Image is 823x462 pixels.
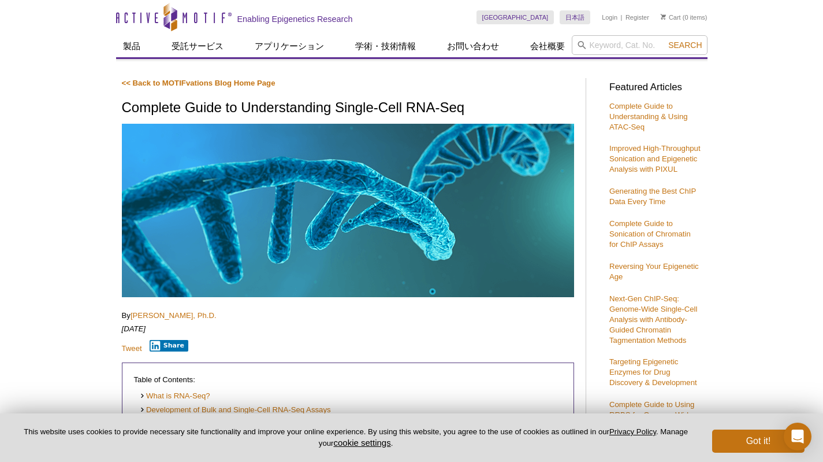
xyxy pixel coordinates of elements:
a: << Back to MOTIFvations Blog Home Page [122,79,275,87]
div: Open Intercom Messenger [784,423,811,450]
a: 製品 [116,35,147,57]
input: Keyword, Cat. No. [572,35,707,55]
a: Register [625,13,649,21]
a: Tweet [122,344,142,353]
a: お問い合わせ [440,35,506,57]
a: Development of Bulk and Single-Cell RNA-Seq Assays [140,405,331,416]
li: | [621,10,623,24]
a: Reversing Your Epigenetic Age [609,262,699,281]
a: Cart [661,13,681,21]
p: Table of Contents: [134,375,562,385]
a: Improved High-Throughput Sonication and Epigenetic Analysis with PIXUL [609,144,701,173]
a: 学術・技術情報 [348,35,423,57]
a: [GEOGRAPHIC_DATA] [476,10,554,24]
a: アプリケーション [248,35,331,57]
h3: Featured Articles [609,83,702,93]
a: Privacy Policy [609,427,656,436]
p: By [122,311,574,321]
li: (0 items) [661,10,707,24]
a: 会社概要 [523,35,572,57]
img: Guide to Single-Cell RNA-Seq [122,124,574,297]
a: [PERSON_NAME], Ph.D. [131,311,217,320]
a: Complete Guide to Sonication of Chromatin for ChIP Assays [609,219,691,249]
button: Share [150,340,188,352]
button: Search [665,40,705,50]
button: cookie settings [333,438,390,448]
a: 受託サービス [165,35,230,57]
h2: Enabling Epigenetics Research [237,14,353,24]
a: Targeting Epigenetic Enzymes for Drug Discovery & Development [609,357,697,387]
p: This website uses cookies to provide necessary site functionality and improve your online experie... [18,427,693,449]
a: What is RNA-Seq? [140,391,210,402]
h1: Complete Guide to Understanding Single-Cell RNA-Seq [122,100,574,117]
a: Complete Guide to Using RRBS for Genome-Wide DNA Methylation Analysis [609,400,696,430]
a: Complete Guide to Understanding & Using ATAC-Seq [609,102,688,131]
a: Login [602,13,617,21]
a: 日本語 [560,10,590,24]
span: Search [668,40,702,50]
img: Your Cart [661,14,666,20]
button: Got it! [712,430,805,453]
em: [DATE] [122,324,146,333]
a: Generating the Best ChIP Data Every Time [609,187,696,206]
a: Next-Gen ChIP-Seq: Genome-Wide Single-Cell Analysis with Antibody-Guided Chromatin Tagmentation M... [609,294,697,345]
